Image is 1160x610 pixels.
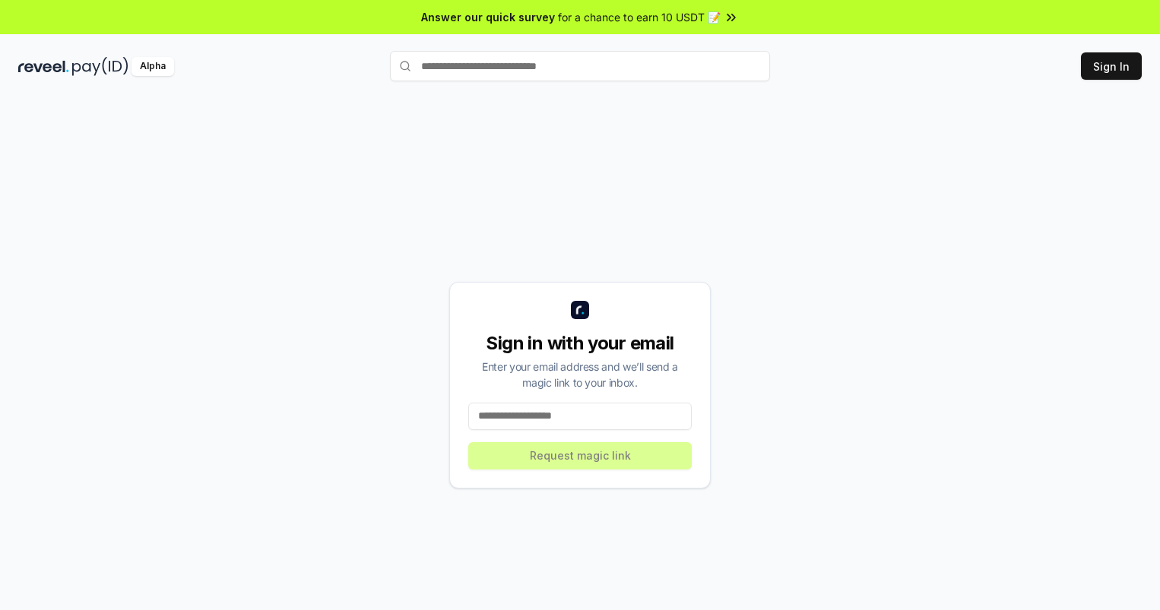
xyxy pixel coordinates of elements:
span: for a chance to earn 10 USDT 📝 [558,9,721,25]
div: Alpha [132,57,174,76]
div: Enter your email address and we’ll send a magic link to your inbox. [468,359,692,390]
span: Answer our quick survey [421,9,555,25]
div: Sign in with your email [468,331,692,356]
img: reveel_dark [18,57,69,76]
button: Sign In [1081,52,1142,80]
img: pay_id [72,57,128,76]
img: logo_small [571,301,589,319]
